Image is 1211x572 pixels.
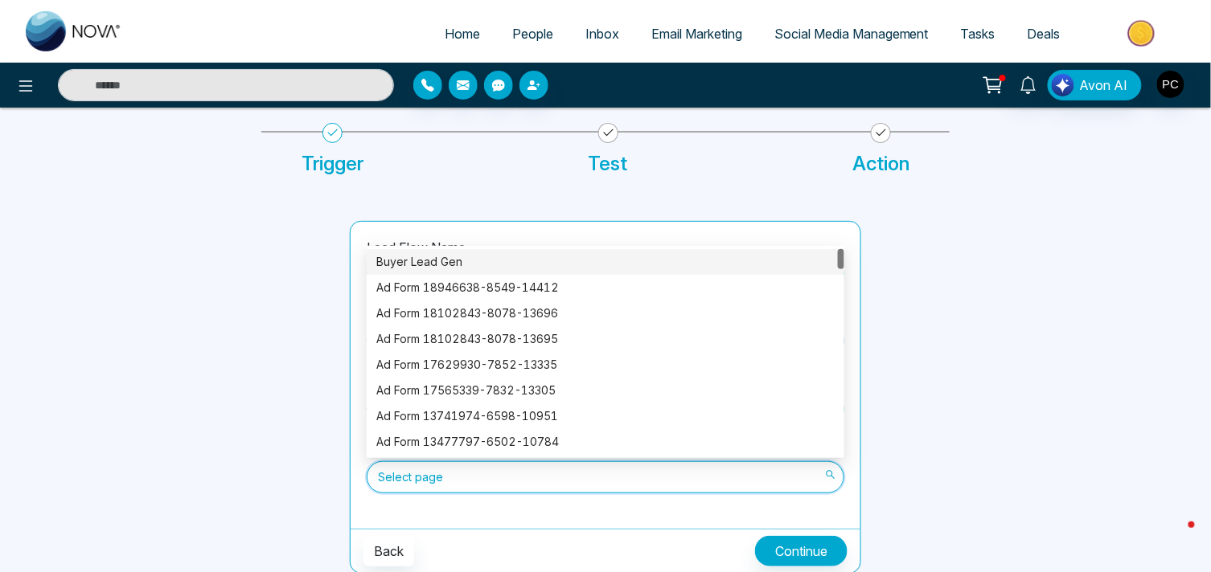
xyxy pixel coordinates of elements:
span: Select page [378,464,833,491]
iframe: Intercom live chat [1156,517,1195,556]
div: Ad Form 17629930-7852-13335 [367,352,844,378]
div: Ad Form 18946638-8549-14412 [367,275,844,300]
span: Home [445,26,480,42]
button: Back [363,536,414,566]
a: Email Marketing [635,18,758,49]
img: Nova CRM Logo [26,11,122,51]
a: Deals [1012,18,1077,49]
span: Email Marketing [651,26,742,42]
span: Deals [1028,26,1061,42]
h4: Action [852,153,909,176]
button: Continue [755,536,848,566]
span: Social Media Management [774,26,929,42]
div: Buyer Lead Gen [367,249,844,275]
div: Ad Form 13741974-6598-10951 [367,403,844,429]
div: Ad Form 18102843-8078-13695 [376,330,835,348]
h4: Trigger [302,153,363,176]
label: Lead Flow Name [367,238,466,257]
div: Ad Form 18102843-8078-13695 [367,326,844,352]
img: Market-place.gif [1085,15,1201,51]
span: Avon AI [1080,76,1128,95]
a: Home [429,18,496,49]
h4: Test [589,153,628,176]
img: User Avatar [1157,71,1184,98]
a: Tasks [945,18,1012,49]
button: Avon AI [1048,70,1142,100]
div: Ad Form 17565339-7832-13305 [376,382,835,399]
span: Inbox [585,26,619,42]
span: People [512,26,553,42]
a: Social Media Management [758,18,945,49]
div: Ad Form 13477797-6502-10784 [376,433,835,451]
div: Ad Form 17565339-7832-13305 [367,378,844,403]
div: Ad Form 18946638-8549-14412 [376,279,835,296]
div: Buyer Lead Gen [376,253,835,271]
img: Lead Flow [1052,74,1074,96]
a: Inbox [569,18,635,49]
a: People [496,18,569,49]
div: Ad Form 18102843-8078-13696 [376,304,835,322]
div: Ad Form 13477797-6502-10784 [367,429,844,455]
span: Tasks [961,26,995,42]
div: Ad Form 17629930-7852-13335 [376,356,835,374]
div: Ad Form 18102843-8078-13696 [367,300,844,326]
div: Ad Form 13741974-6598-10951 [376,407,835,425]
